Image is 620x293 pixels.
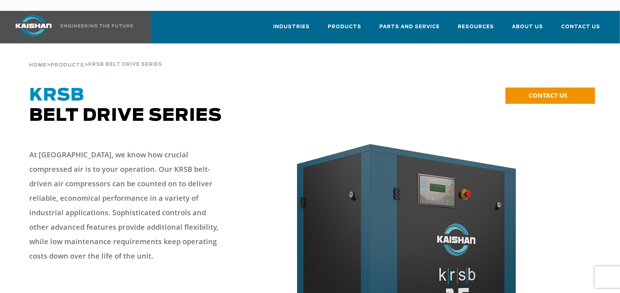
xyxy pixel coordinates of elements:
img: Engineering the future [61,24,133,27]
span: Products [51,63,84,68]
img: kaishan logo [7,15,61,37]
span: Contact Us [561,23,600,31]
span: KRSB [29,87,84,104]
span: About Us [512,23,543,31]
a: Industries [273,17,310,42]
span: Resources [458,23,494,31]
a: CONTACT US [505,88,595,104]
p: At [GEOGRAPHIC_DATA], we know how crucial compressed air is to your operation. Our KRSB belt-driv... [29,148,224,263]
a: About Us [512,17,543,42]
a: Products [51,61,84,68]
a: Contact Us [561,17,600,42]
span: Parts and Service [379,23,440,31]
a: Resources [458,17,494,42]
a: Home [29,61,47,68]
span: Products [328,23,361,31]
div: > > [29,43,162,71]
a: Kaishan USA [7,11,134,43]
a: Parts and Service [379,17,440,42]
a: Products [328,17,361,42]
span: Home [29,63,47,68]
span: Industries [273,23,310,31]
span: krsb belt drive series [88,62,162,67]
span: Belt Drive Series [29,87,222,124]
span: CONTACT US [529,91,567,99]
